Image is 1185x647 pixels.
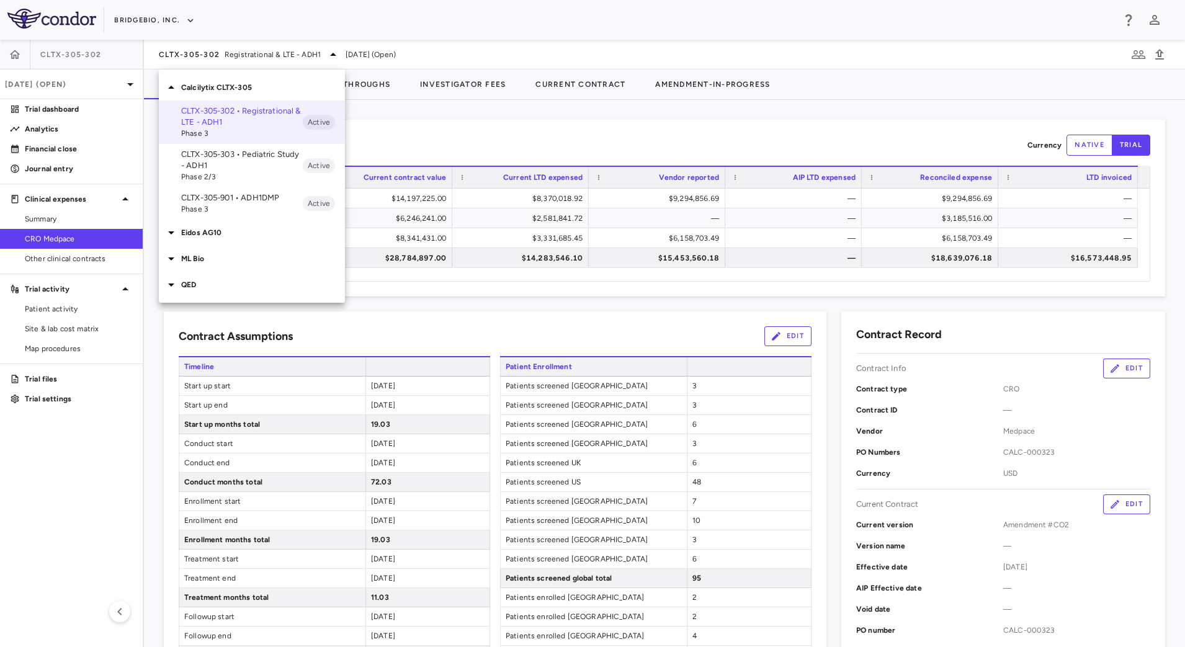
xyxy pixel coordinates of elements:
span: Active [303,198,335,209]
p: ML Bio [181,253,345,264]
div: QED [159,272,345,298]
p: CLTX-305-302 • Registrational & LTE - ADH1 [181,105,303,128]
p: Eidos AG10 [181,227,345,238]
span: Phase 2/3 [181,171,303,182]
div: CLTX-305-901 • ADH1DMPPhase 3Active [159,187,345,220]
div: CLTX-305-303 • Pediatric Study - ADH1Phase 2/3Active [159,144,345,187]
p: Calcilytix CLTX-305 [181,82,345,93]
p: CLTX-305-303 • Pediatric Study - ADH1 [181,149,303,171]
div: Calcilytix CLTX-305 [159,74,345,100]
div: ML Bio [159,246,345,272]
span: Active [303,160,335,171]
span: Phase 3 [181,128,303,139]
span: Active [303,117,335,128]
p: CLTX-305-901 • ADH1DMP [181,192,303,203]
span: Phase 3 [181,203,303,215]
div: CLTX-305-302 • Registrational & LTE - ADH1Phase 3Active [159,100,345,144]
p: QED [181,279,345,290]
div: Eidos AG10 [159,220,345,246]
